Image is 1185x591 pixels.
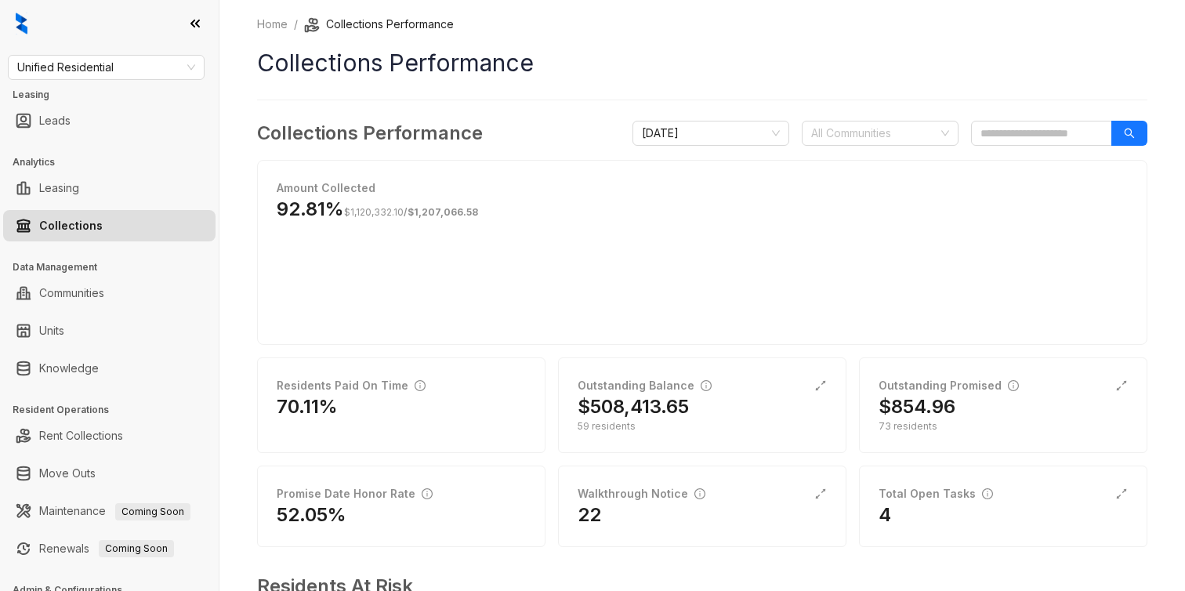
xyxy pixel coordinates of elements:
span: Coming Soon [99,540,174,557]
h2: 52.05% [277,502,346,528]
span: / [344,206,478,218]
li: Leads [3,105,216,136]
li: Maintenance [3,495,216,527]
span: Unified Residential [17,56,195,79]
a: Knowledge [39,353,99,384]
span: August 2025 [642,121,780,145]
li: Units [3,315,216,346]
span: expand-alt [1115,379,1128,392]
li: Move Outs [3,458,216,489]
h3: Resident Operations [13,403,219,417]
h3: Collections Performance [257,119,483,147]
span: info-circle [701,380,712,391]
span: info-circle [694,488,705,499]
a: Communities [39,277,104,309]
h2: 22 [578,502,601,528]
a: Collections [39,210,103,241]
strong: Amount Collected [277,181,375,194]
a: Units [39,315,64,346]
a: Rent Collections [39,420,123,451]
div: 59 residents [578,419,827,433]
li: Leasing [3,172,216,204]
div: Total Open Tasks [879,485,993,502]
span: expand-alt [1115,488,1128,500]
li: Communities [3,277,216,309]
h3: Leasing [13,88,219,102]
li: Renewals [3,533,216,564]
span: info-circle [422,488,433,499]
div: 73 residents [879,419,1128,433]
span: expand-alt [814,488,827,500]
div: Promise Date Honor Rate [277,485,433,502]
a: Home [254,16,291,33]
span: info-circle [1008,380,1019,391]
div: Outstanding Balance [578,377,712,394]
h2: $508,413.65 [578,394,689,419]
a: Leasing [39,172,79,204]
a: RenewalsComing Soon [39,533,174,564]
span: Coming Soon [115,503,190,520]
h2: 4 [879,502,891,528]
span: expand-alt [814,379,827,392]
img: logo [16,13,27,34]
li: Collections [3,210,216,241]
h3: Data Management [13,260,219,274]
li: / [294,16,298,33]
h2: 70.11% [277,394,338,419]
span: info-circle [415,380,426,391]
a: Leads [39,105,71,136]
span: $1,207,066.58 [408,206,478,218]
h2: $854.96 [879,394,955,419]
h1: Collections Performance [257,45,1147,81]
div: Walkthrough Notice [578,485,705,502]
span: info-circle [982,488,993,499]
h3: 92.81% [277,197,478,222]
a: Move Outs [39,458,96,489]
span: search [1124,128,1135,139]
span: $1,120,332.10 [344,206,404,218]
li: Knowledge [3,353,216,384]
div: Outstanding Promised [879,377,1019,394]
div: Residents Paid On Time [277,377,426,394]
li: Rent Collections [3,420,216,451]
li: Collections Performance [304,16,454,33]
h3: Analytics [13,155,219,169]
